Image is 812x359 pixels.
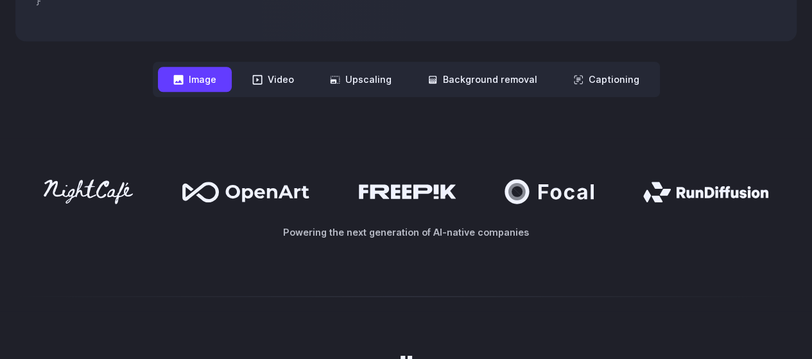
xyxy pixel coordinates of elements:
button: Image [158,67,232,92]
button: Video [237,67,309,92]
p: Powering the next generation of AI-native companies [15,225,797,240]
button: Upscaling [315,67,407,92]
button: Captioning [558,67,655,92]
button: Background removal [412,67,553,92]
